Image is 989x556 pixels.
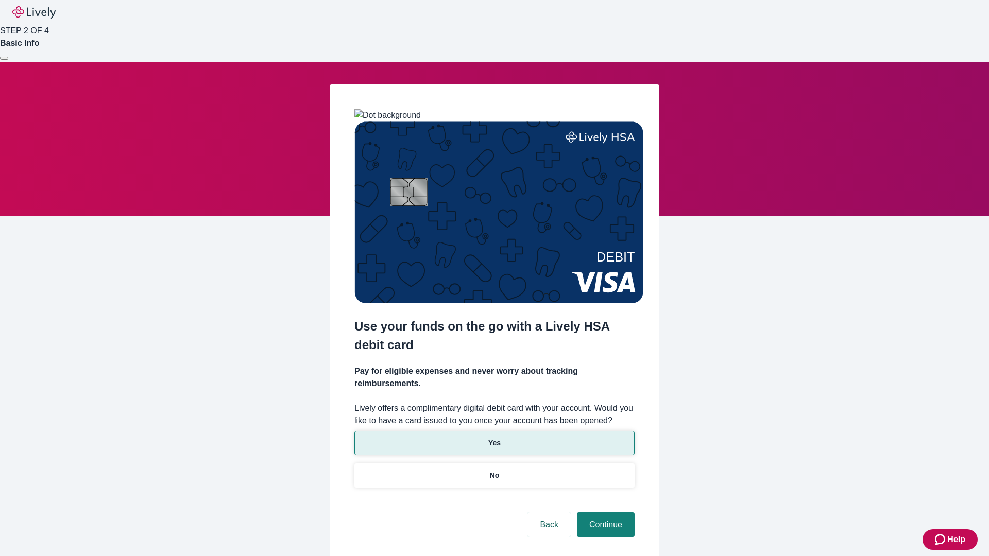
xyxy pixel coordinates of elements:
[923,529,978,550] button: Zendesk support iconHelp
[354,365,635,390] h4: Pay for eligible expenses and never worry about tracking reimbursements.
[354,121,643,303] img: Debit card
[577,512,635,537] button: Continue
[947,533,965,546] span: Help
[354,109,421,121] img: Dot background
[490,470,500,481] p: No
[354,431,635,455] button: Yes
[354,317,635,354] h2: Use your funds on the go with a Lively HSA debit card
[12,6,56,19] img: Lively
[935,533,947,546] svg: Zendesk support icon
[354,402,635,427] label: Lively offers a complimentary digital debit card with your account. Would you like to have a card...
[488,438,501,448] p: Yes
[354,463,635,488] button: No
[527,512,571,537] button: Back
